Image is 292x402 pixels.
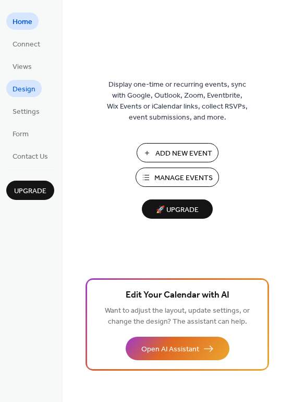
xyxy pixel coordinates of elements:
span: Upgrade [14,186,46,197]
span: Open AI Assistant [141,344,199,355]
span: 🚀 Upgrade [148,203,206,217]
span: Settings [13,107,40,117]
a: Views [6,57,38,75]
span: Add New Event [155,148,212,159]
span: Display one-time or recurring events, sync with Google, Outlook, Zoom, Eventbrite, Wix Events or ... [107,79,248,123]
a: Design [6,80,42,97]
a: Connect [6,35,46,52]
span: Design [13,84,35,95]
a: Home [6,13,39,30]
button: 🚀 Upgrade [142,199,213,219]
span: Want to adjust the layout, update settings, or change the design? The assistant can help. [105,304,250,329]
span: Contact Us [13,151,48,162]
a: Settings [6,102,46,120]
span: Edit Your Calendar with AI [126,288,229,303]
span: Views [13,62,32,73]
span: Connect [13,39,40,50]
button: Manage Events [136,168,219,187]
button: Open AI Assistant [126,337,229,360]
button: Upgrade [6,181,54,200]
span: Form [13,129,29,140]
button: Add New Event [137,143,218,162]
span: Manage Events [154,173,213,184]
a: Form [6,125,35,142]
span: Home [13,17,32,28]
a: Contact Us [6,147,54,164]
